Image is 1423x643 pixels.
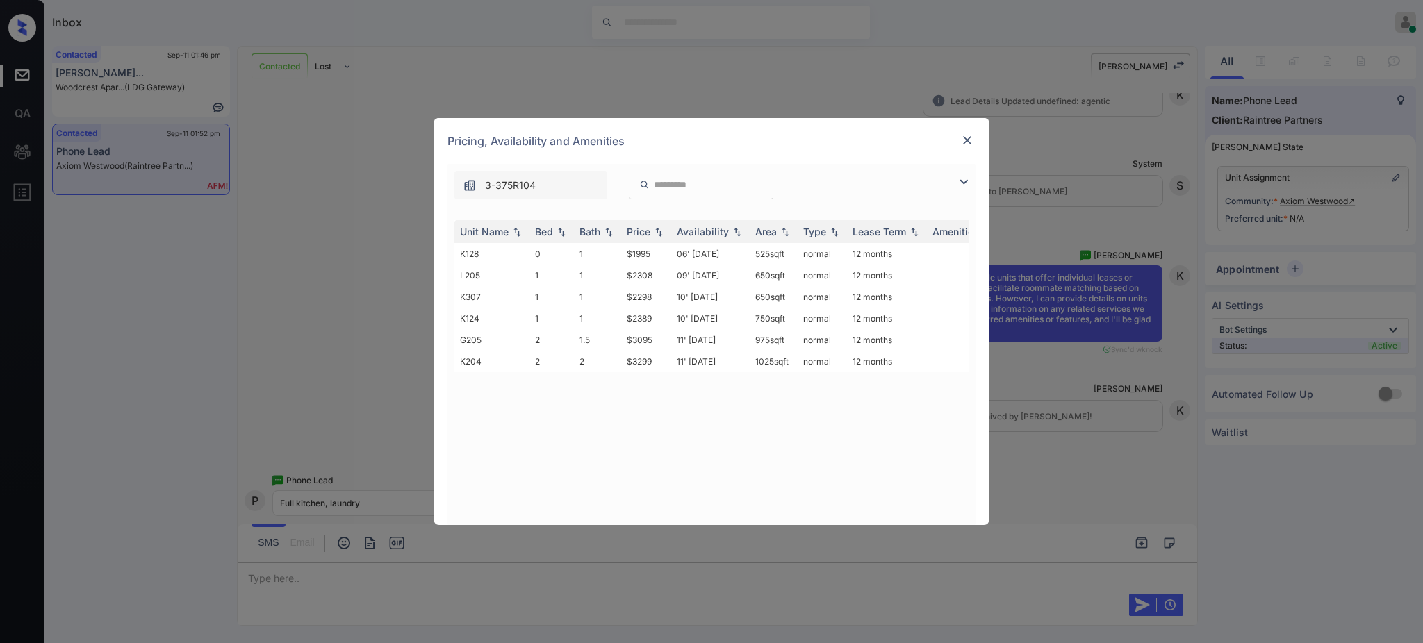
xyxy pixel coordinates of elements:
img: icon-zuma [463,178,477,192]
div: Pricing, Availability and Amenities [434,118,989,164]
td: L205 [454,265,529,286]
div: Unit Name [460,226,509,237]
td: 525 sqft [750,243,798,265]
td: 2 [529,329,574,351]
img: sorting [510,227,524,237]
td: 1 [574,265,621,286]
td: 1 [529,265,574,286]
td: $3095 [621,329,671,351]
td: $1995 [621,243,671,265]
td: 12 months [847,329,927,351]
td: $2389 [621,308,671,329]
td: 975 sqft [750,329,798,351]
img: sorting [778,227,792,237]
img: sorting [652,227,666,237]
td: 06' [DATE] [671,243,750,265]
td: 1 [529,286,574,308]
span: 3-375R104 [485,178,536,193]
td: normal [798,329,847,351]
td: normal [798,286,847,308]
td: $2308 [621,265,671,286]
td: normal [798,308,847,329]
td: K204 [454,351,529,372]
td: 12 months [847,265,927,286]
img: sorting [554,227,568,237]
div: Lease Term [853,226,906,237]
td: 1025 sqft [750,351,798,372]
td: 1 [529,308,574,329]
img: close [960,133,974,147]
td: 12 months [847,308,927,329]
td: 1 [574,308,621,329]
td: G205 [454,329,529,351]
td: 11' [DATE] [671,351,750,372]
td: normal [798,265,847,286]
td: 750 sqft [750,308,798,329]
td: K307 [454,286,529,308]
img: sorting [730,227,744,237]
img: sorting [828,227,841,237]
td: 1 [574,286,621,308]
div: Type [803,226,826,237]
td: $3299 [621,351,671,372]
td: 650 sqft [750,265,798,286]
td: K128 [454,243,529,265]
div: Availability [677,226,729,237]
td: 12 months [847,351,927,372]
td: 09' [DATE] [671,265,750,286]
div: Bed [535,226,553,237]
td: 2 [574,351,621,372]
td: normal [798,243,847,265]
td: K124 [454,308,529,329]
td: normal [798,351,847,372]
div: Price [627,226,650,237]
div: Bath [579,226,600,237]
td: 0 [529,243,574,265]
td: 12 months [847,243,927,265]
td: 1.5 [574,329,621,351]
img: sorting [602,227,616,237]
div: Area [755,226,777,237]
td: 650 sqft [750,286,798,308]
div: Amenities [932,226,979,237]
td: 11' [DATE] [671,329,750,351]
td: 2 [529,351,574,372]
td: 1 [574,243,621,265]
td: 12 months [847,286,927,308]
td: $2298 [621,286,671,308]
img: icon-zuma [639,178,650,191]
td: 10' [DATE] [671,286,750,308]
img: icon-zuma [955,174,972,190]
td: 10' [DATE] [671,308,750,329]
img: sorting [907,227,921,237]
